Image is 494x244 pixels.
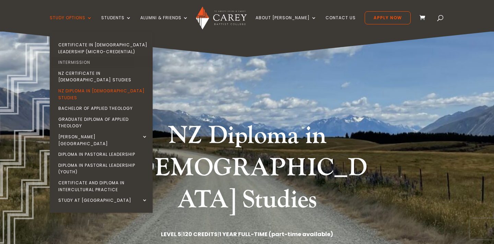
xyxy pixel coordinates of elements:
a: NZ Diploma in [DEMOGRAPHIC_DATA] Studies [51,85,154,103]
a: Graduate Diploma of Applied Theology [51,114,154,131]
a: About [PERSON_NAME] [256,15,317,32]
a: Intermission [51,57,154,68]
a: Bachelor of Applied Theology [51,103,154,114]
a: Study at [GEOGRAPHIC_DATA] [51,195,154,206]
a: Diploma in Pastoral Leadership (Youth) [51,160,154,177]
a: Students [101,15,131,32]
a: Diploma in Pastoral Leadership [51,149,154,160]
a: Certificate and Diploma in Intercultural Practice [51,177,154,195]
strong: 1 YEAR FULL-TIME (part-time available) [219,230,333,238]
p: | | [62,230,432,239]
strong: LEVEL 5 [161,230,181,238]
a: Certificate in [DEMOGRAPHIC_DATA] Leadership (Micro-credential) [51,39,154,57]
a: Study Options [50,15,92,32]
h1: NZ Diploma in [DEMOGRAPHIC_DATA] Studies [118,120,376,220]
a: Contact Us [326,15,356,32]
a: [PERSON_NAME][GEOGRAPHIC_DATA] [51,131,154,149]
a: NZ Certificate in [DEMOGRAPHIC_DATA] Studies [51,68,154,85]
a: Apply Now [365,11,411,24]
img: Carey Baptist College [196,7,246,30]
strong: 120 CREDITS [183,230,217,238]
a: Alumni & Friends [140,15,188,32]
